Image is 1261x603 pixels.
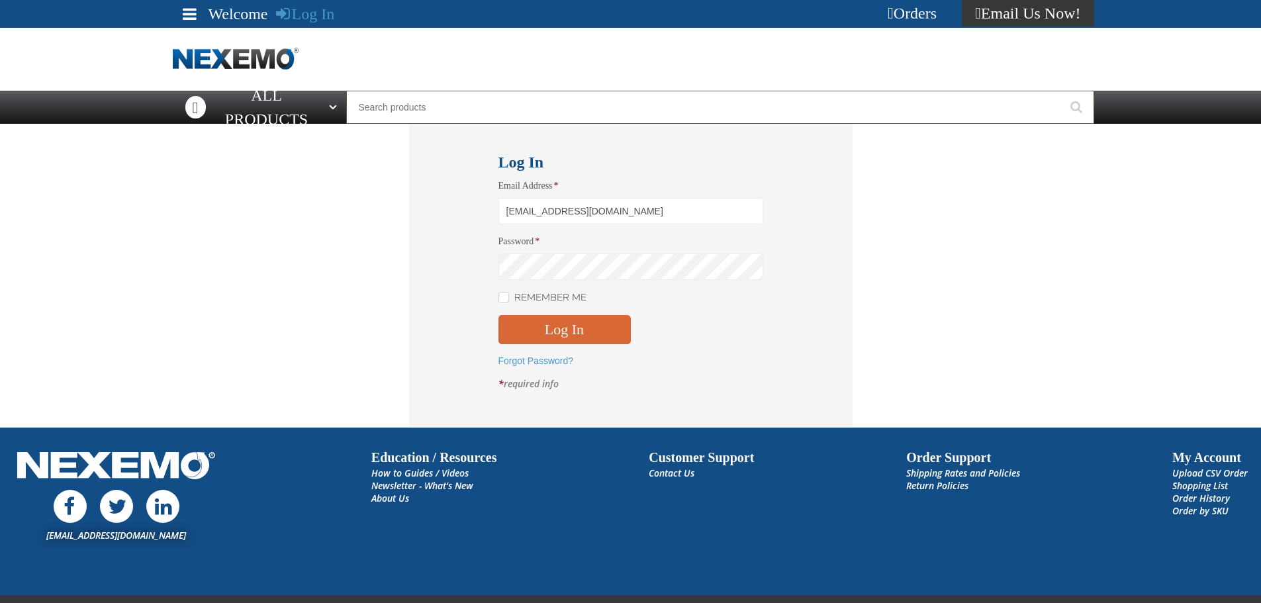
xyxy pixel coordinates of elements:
[211,83,321,131] span: All Products
[371,492,409,504] a: About Us
[1172,467,1248,479] a: Upload CSV Order
[1061,91,1094,124] button: Start Searching
[173,48,299,71] img: Nexemo logo
[498,355,574,366] a: Forgot Password?
[498,150,763,174] h1: Log In
[46,529,186,541] a: [EMAIL_ADDRESS][DOMAIN_NAME]
[906,447,1020,467] h2: Order Support
[346,91,1094,124] input: Search
[1172,504,1229,517] a: Order by SKU
[371,467,469,479] a: How to Guides / Videos
[498,292,509,302] input: Remember Me
[498,236,763,248] label: Password
[498,180,763,193] label: Email Address
[649,467,694,479] a: Contact Us
[906,467,1020,479] a: Shipping Rates and Policies
[324,91,346,124] button: Open All Products pages
[371,447,497,467] h2: Education / Resources
[906,479,968,492] a: Return Policies
[276,5,335,23] a: Log In
[498,292,586,304] label: Remember Me
[13,447,219,487] img: Nexemo Logo
[371,479,473,492] a: Newsletter - What's New
[1172,447,1248,467] h2: My Account
[498,378,763,391] p: required info
[649,447,754,467] h2: Customer Support
[173,48,299,71] a: Home
[1172,479,1228,492] a: Shopping List
[1172,492,1230,504] a: Order History
[498,315,631,344] button: Log In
